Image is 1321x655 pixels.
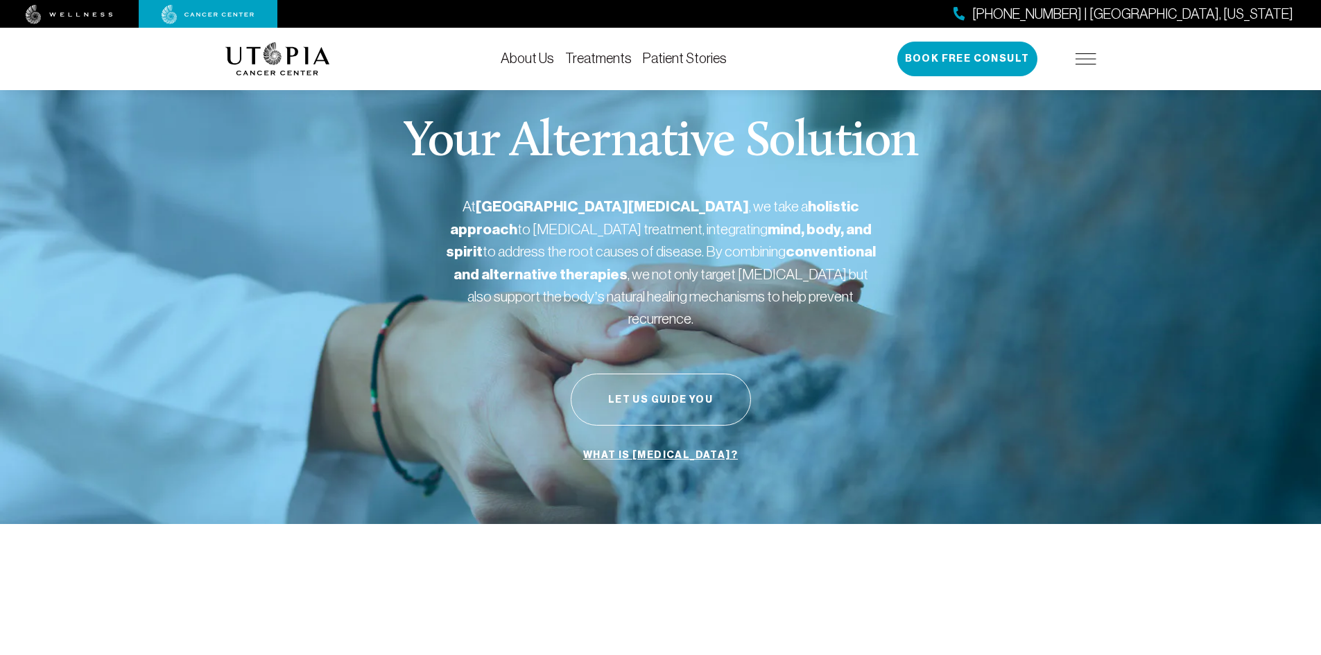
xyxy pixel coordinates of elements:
button: Book Free Consult [897,42,1037,76]
strong: [GEOGRAPHIC_DATA][MEDICAL_DATA] [476,198,749,216]
p: Your Alternative Solution [403,118,918,168]
p: At , we take a to [MEDICAL_DATA] treatment, integrating to address the root causes of disease. By... [446,195,876,329]
strong: conventional and alternative therapies [454,243,876,283]
strong: holistic approach [450,198,859,238]
img: logo [225,42,330,76]
img: wellness [26,5,113,24]
img: icon-hamburger [1076,53,1096,64]
span: [PHONE_NUMBER] | [GEOGRAPHIC_DATA], [US_STATE] [972,4,1293,24]
a: About Us [501,51,554,66]
a: Patient Stories [643,51,727,66]
a: What is [MEDICAL_DATA]? [580,442,741,469]
a: [PHONE_NUMBER] | [GEOGRAPHIC_DATA], [US_STATE] [953,4,1293,24]
a: Treatments [565,51,632,66]
img: cancer center [162,5,254,24]
button: Let Us Guide You [571,374,751,426]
